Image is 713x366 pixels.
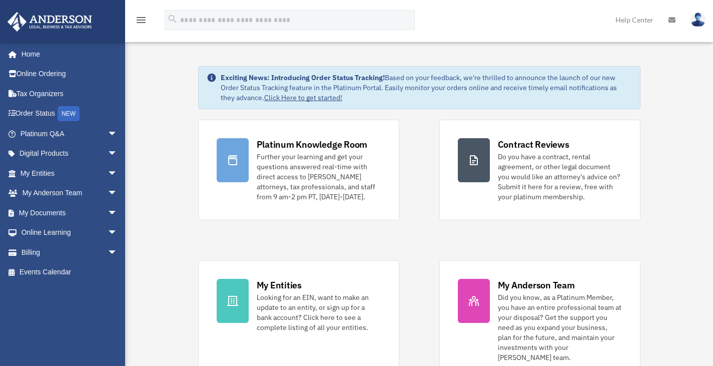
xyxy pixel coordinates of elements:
[108,242,128,263] span: arrow_drop_down
[439,120,640,220] a: Contract Reviews Do you have a contract, rental agreement, or other legal document you would like...
[58,106,80,121] div: NEW
[221,73,632,103] div: Based on your feedback, we're thrilled to announce the launch of our new Order Status Tracking fe...
[498,152,622,202] div: Do you have a contract, rental agreement, or other legal document you would like an attorney's ad...
[498,138,569,151] div: Contract Reviews
[257,279,302,291] div: My Entities
[7,144,133,164] a: Digital Productsarrow_drop_down
[108,124,128,144] span: arrow_drop_down
[7,242,133,262] a: Billingarrow_drop_down
[7,124,133,144] a: Platinum Q&Aarrow_drop_down
[257,152,381,202] div: Further your learning and get your questions answered real-time with direct access to [PERSON_NAM...
[7,84,133,104] a: Tax Organizers
[7,163,133,183] a: My Entitiesarrow_drop_down
[498,292,622,362] div: Did you know, as a Platinum Member, you have an entire professional team at your disposal? Get th...
[7,262,133,282] a: Events Calendar
[264,93,342,102] a: Click Here to get started!
[7,104,133,124] a: Order StatusNEW
[7,64,133,84] a: Online Ordering
[108,163,128,184] span: arrow_drop_down
[221,73,385,82] strong: Exciting News: Introducing Order Status Tracking!
[108,183,128,204] span: arrow_drop_down
[257,292,381,332] div: Looking for an EIN, want to make an update to an entity, or sign up for a bank account? Click her...
[108,144,128,164] span: arrow_drop_down
[7,44,128,64] a: Home
[7,203,133,223] a: My Documentsarrow_drop_down
[7,183,133,203] a: My Anderson Teamarrow_drop_down
[498,279,575,291] div: My Anderson Team
[257,138,368,151] div: Platinum Knowledge Room
[690,13,705,27] img: User Pic
[135,14,147,26] i: menu
[135,18,147,26] a: menu
[108,223,128,243] span: arrow_drop_down
[198,120,399,220] a: Platinum Knowledge Room Further your learning and get your questions answered real-time with dire...
[7,223,133,243] a: Online Learningarrow_drop_down
[5,12,95,32] img: Anderson Advisors Platinum Portal
[108,203,128,223] span: arrow_drop_down
[167,14,178,25] i: search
